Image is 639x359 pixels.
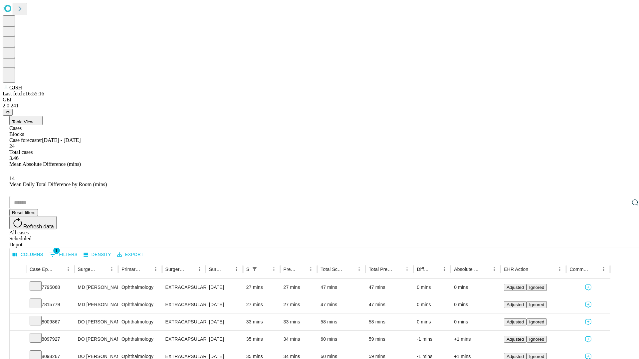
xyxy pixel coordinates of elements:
[569,267,589,272] div: Comments
[54,265,64,274] button: Sort
[78,296,115,313] div: MD [PERSON_NAME]
[507,337,524,342] span: Adjusted
[13,299,23,311] button: Expand
[11,250,45,260] button: Select columns
[13,334,23,345] button: Expand
[320,267,344,272] div: Total Scheduled Duration
[3,103,636,109] div: 2.0.241
[209,279,240,296] div: [DATE]
[504,318,527,325] button: Adjusted
[30,313,71,330] div: 8009867
[284,331,314,348] div: 34 mins
[490,265,499,274] button: Menu
[30,267,54,272] div: Case Epic Id
[417,331,447,348] div: -1 mins
[269,265,279,274] button: Menu
[9,216,57,229] button: Refresh data
[369,279,410,296] div: 47 mins
[246,279,277,296] div: 27 mins
[320,331,362,348] div: 60 mins
[12,119,33,124] span: Table View
[246,296,277,313] div: 27 mins
[209,313,240,330] div: [DATE]
[23,224,54,229] span: Refresh data
[454,331,497,348] div: +1 mins
[48,249,79,260] button: Show filters
[246,331,277,348] div: 35 mins
[417,279,447,296] div: 0 mins
[5,110,10,115] span: @
[454,313,497,330] div: 0 mins
[250,265,259,274] button: Show filters
[9,143,15,149] span: 24
[223,265,232,274] button: Sort
[151,265,160,274] button: Menu
[165,267,185,272] div: Surgery Name
[417,313,447,330] div: 0 mins
[12,210,35,215] span: Reset filters
[195,265,204,274] button: Menu
[507,354,524,359] span: Adjusted
[115,250,145,260] button: Export
[121,296,158,313] div: Ophthalmology
[306,265,316,274] button: Menu
[3,91,44,96] span: Last fetch: 16:55:16
[3,109,13,116] button: @
[121,313,158,330] div: Ophthalmology
[9,209,38,216] button: Reset filters
[529,337,544,342] span: Ignored
[504,301,527,308] button: Adjusted
[555,265,564,274] button: Menu
[185,265,195,274] button: Sort
[9,85,22,90] span: GJSH
[209,331,240,348] div: [DATE]
[3,97,636,103] div: GEI
[9,155,19,161] span: 3.46
[165,331,202,348] div: EXTRACAPSULAR CATARACT REMOVAL WITH [MEDICAL_DATA]
[369,267,393,272] div: Total Predicted Duration
[369,331,410,348] div: 59 mins
[53,247,60,254] span: 1
[42,137,81,143] span: [DATE] - [DATE]
[9,116,43,125] button: Table View
[320,313,362,330] div: 58 mins
[320,279,362,296] div: 47 mins
[454,296,497,313] div: 0 mins
[345,265,354,274] button: Sort
[9,181,107,187] span: Mean Daily Total Difference by Room (mins)
[209,267,222,272] div: Surgery Date
[527,318,547,325] button: Ignored
[9,176,15,181] span: 14
[232,265,241,274] button: Menu
[504,267,528,272] div: EHR Action
[284,296,314,313] div: 27 mins
[480,265,490,274] button: Sort
[504,284,527,291] button: Adjusted
[529,319,544,324] span: Ignored
[320,296,362,313] div: 47 mins
[121,331,158,348] div: Ophthalmology
[142,265,151,274] button: Sort
[98,265,107,274] button: Sort
[78,267,97,272] div: Surgeon Name
[165,296,202,313] div: EXTRACAPSULAR CATARACT REMOVAL WITH [MEDICAL_DATA]
[529,285,544,290] span: Ignored
[284,313,314,330] div: 33 mins
[529,354,544,359] span: Ignored
[590,265,599,274] button: Sort
[284,267,297,272] div: Predicted In Room Duration
[599,265,608,274] button: Menu
[402,265,412,274] button: Menu
[417,296,447,313] div: 0 mins
[527,284,547,291] button: Ignored
[527,336,547,343] button: Ignored
[78,279,115,296] div: MD [PERSON_NAME]
[417,267,430,272] div: Difference
[30,331,71,348] div: 8097927
[454,267,480,272] div: Absolute Difference
[297,265,306,274] button: Sort
[507,285,524,290] span: Adjusted
[82,250,113,260] button: Density
[246,313,277,330] div: 33 mins
[64,265,73,274] button: Menu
